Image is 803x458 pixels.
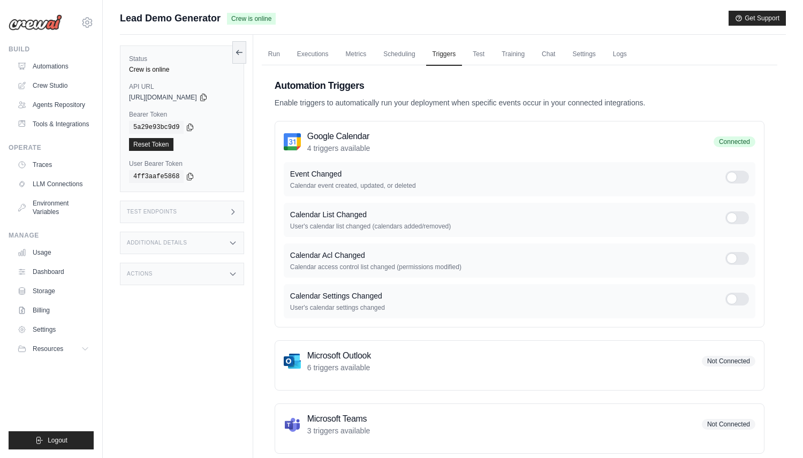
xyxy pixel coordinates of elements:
[290,209,725,220] p: Calendar List Changed
[13,96,94,113] a: Agents Repository
[13,263,94,280] a: Dashboard
[9,431,94,449] button: Logout
[284,416,301,433] img: Microsoft Teams
[129,159,235,168] label: User Bearer Token
[13,116,94,133] a: Tools & Integrations
[702,419,755,430] span: Not Connected
[9,14,62,30] img: Logo
[127,209,177,215] h3: Test Endpoints
[495,43,531,66] a: Training
[307,425,370,436] p: 3 triggers available
[307,362,371,373] p: 6 triggers available
[13,58,94,75] a: Automations
[13,156,94,173] a: Traces
[290,222,725,231] p: User's calendar list changed (calendars added/removed)
[33,345,63,353] span: Resources
[290,250,725,261] p: Calendar Acl Changed
[129,65,235,74] div: Crew is online
[129,170,184,183] code: 4ff3aafe5868
[129,55,235,63] label: Status
[426,43,463,66] a: Triggers
[48,436,67,445] span: Logout
[377,43,421,66] a: Scheduling
[262,43,286,66] a: Run
[13,175,94,193] a: LLM Connections
[307,143,370,154] p: 4 triggers available
[127,271,153,277] h3: Actions
[9,143,94,152] div: Operate
[607,43,633,66] a: Logs
[13,283,94,300] a: Storage
[129,121,184,134] code: 5a29e93bc9d9
[291,43,335,66] a: Executions
[227,13,276,25] span: Crew is online
[284,133,301,150] img: Google Calendar
[129,82,235,91] label: API URL
[129,138,173,151] a: Reset Token
[290,303,725,312] p: User's calendar settings changed
[9,45,94,54] div: Build
[13,340,94,357] button: Resources
[290,181,725,190] p: Calendar event created, updated, or deleted
[290,169,725,179] p: Event Changed
[729,11,786,26] button: Get Support
[13,195,94,220] a: Environment Variables
[129,110,235,119] label: Bearer Token
[307,413,370,425] h3: Microsoft Teams
[307,349,371,362] h3: Microsoft Outlook
[284,353,301,370] img: Microsoft Outlook
[339,43,373,66] a: Metrics
[127,240,187,246] h3: Additional Details
[13,244,94,261] a: Usage
[566,43,602,66] a: Settings
[120,11,221,26] span: Lead Demo Generator
[129,93,197,102] span: [URL][DOMAIN_NAME]
[275,78,764,93] h2: Automation Triggers
[13,321,94,338] a: Settings
[702,356,755,367] span: Not Connected
[290,291,725,301] p: Calendar Settings Changed
[13,77,94,94] a: Crew Studio
[275,97,764,108] p: Enable triggers to automatically run your deployment when specific events occur in your connected...
[9,231,94,240] div: Manage
[714,136,755,147] span: Connected
[535,43,562,66] a: Chat
[466,43,491,66] a: Test
[290,263,725,271] p: Calendar access control list changed (permissions modified)
[307,130,370,143] h3: Google Calendar
[13,302,94,319] a: Billing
